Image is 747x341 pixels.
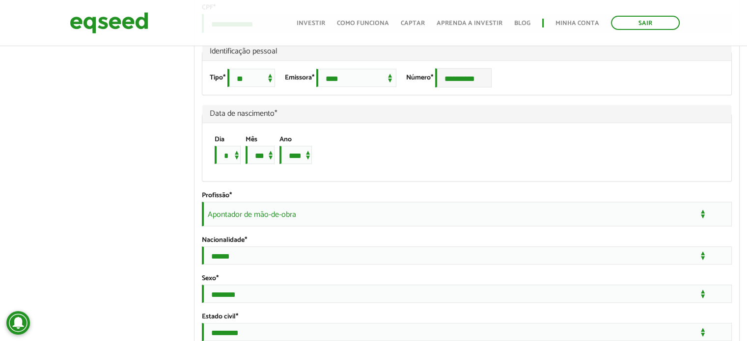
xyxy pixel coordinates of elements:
span: Apontador de mão-de-obra [202,202,732,226]
label: Nacionalidade [202,237,247,244]
a: Captar [401,20,425,26]
span: Identificação pessoal [210,48,724,55]
label: Dia [215,136,224,143]
label: Sexo [202,275,219,282]
a: Aprenda a investir [437,20,502,26]
img: EqSeed [70,10,148,36]
label: Tipo [210,75,225,81]
span: Este campo é obrigatório. [275,107,277,120]
label: Número [406,75,433,81]
label: Profissão [202,192,232,199]
span: Este campo é obrigatório. [216,273,219,284]
span: Este campo é obrigatório. [245,235,247,246]
span: Este campo é obrigatório. [431,72,433,83]
label: Mês [246,136,257,143]
label: Estado civil [202,314,238,320]
span: Este campo é obrigatório. [223,72,225,83]
label: Emissora [285,75,314,81]
a: Blog [514,20,530,26]
a: Como funciona [337,20,389,26]
a: Investir [297,20,325,26]
a: Sair [611,16,680,30]
label: Ano [279,136,292,143]
span: Este campo é obrigatório. [236,311,238,322]
span: Este campo é obrigatório. [312,72,314,83]
a: Minha conta [555,20,599,26]
span: Este campo é obrigatório. [229,190,232,201]
span: Data de nascimento [210,110,724,118]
